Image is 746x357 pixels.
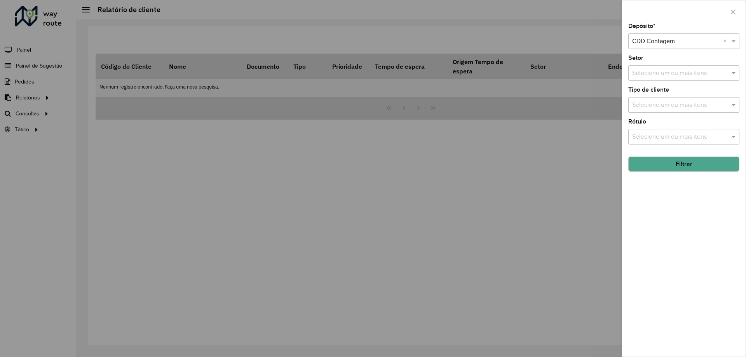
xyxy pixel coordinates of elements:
[628,157,739,171] button: Filtrar
[628,53,643,63] label: Setor
[628,85,669,94] label: Tipo de cliente
[723,37,730,46] span: Clear all
[628,117,646,126] label: Rótulo
[628,21,655,31] label: Depósito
